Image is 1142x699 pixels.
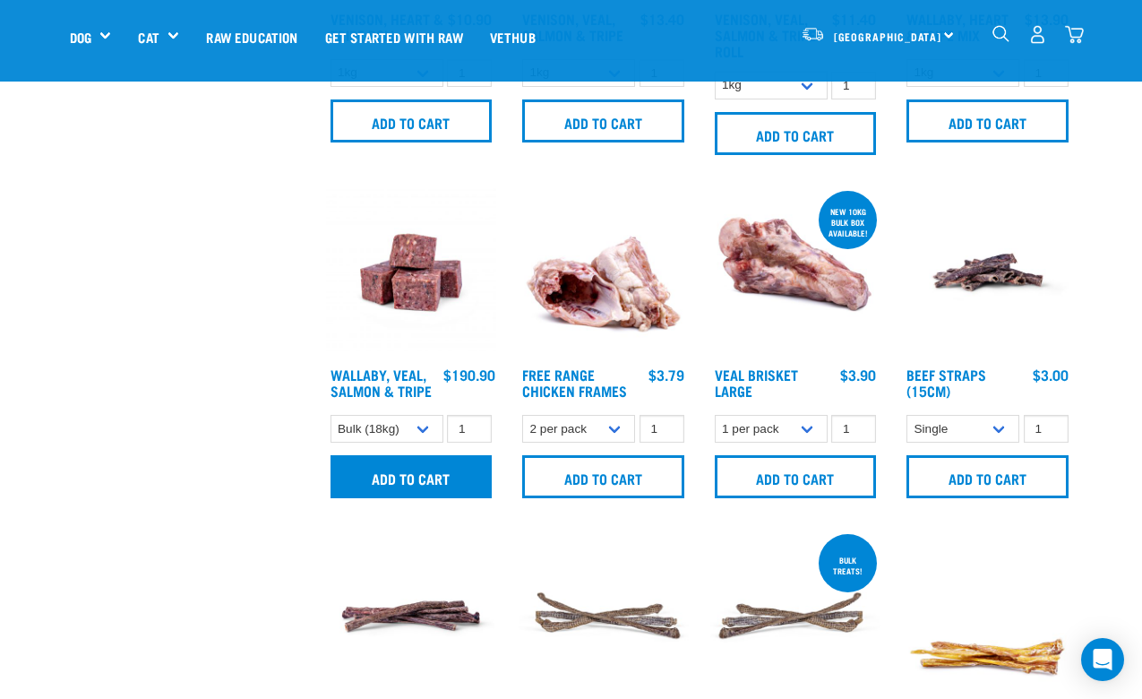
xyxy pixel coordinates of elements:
a: Free Range Chicken Frames [522,370,627,394]
input: Add to cart [715,455,877,498]
img: Wallaby Veal Salmon Tripe 1642 [326,187,497,358]
input: Add to cart [906,455,1069,498]
div: Open Intercom Messenger [1081,638,1124,681]
input: Add to cart [715,112,877,155]
img: home-icon@2x.png [1065,25,1084,44]
img: 1205 Veal Brisket 1pp 01 [710,187,881,358]
a: Veal Brisket Large [715,370,798,394]
input: Add to cart [522,99,684,142]
div: $3.79 [648,367,684,383]
img: 1236 Chicken Frame Turks 01 [518,187,689,358]
a: Vethub [477,1,549,73]
img: user.png [1028,25,1047,44]
input: Add to cart [906,99,1069,142]
img: home-icon-1@2x.png [992,25,1009,42]
div: $3.90 [840,367,876,383]
span: [GEOGRAPHIC_DATA] [834,33,942,39]
input: 1 [447,415,492,443]
div: $3.00 [1033,367,1069,383]
img: van-moving.png [801,26,825,42]
a: Dog [70,27,91,47]
input: 1 [831,415,876,443]
div: BULK TREATS! [819,547,877,584]
input: Add to cart [522,455,684,498]
a: Get started with Raw [312,1,477,73]
input: 1 [640,415,684,443]
a: Cat [138,27,159,47]
div: new 10kg bulk box available! [819,198,877,246]
a: Beef Straps (15cm) [906,370,986,394]
input: Add to cart [331,99,493,142]
input: 1 [1024,415,1069,443]
input: Add to cart [331,455,493,498]
img: Raw Essentials Beef Straps 15cm 6 Pack [902,187,1073,358]
div: $190.90 [443,367,495,383]
a: Raw Education [193,1,311,73]
input: 1 [831,72,876,99]
a: Wallaby, Veal, Salmon & Tripe [331,370,432,394]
